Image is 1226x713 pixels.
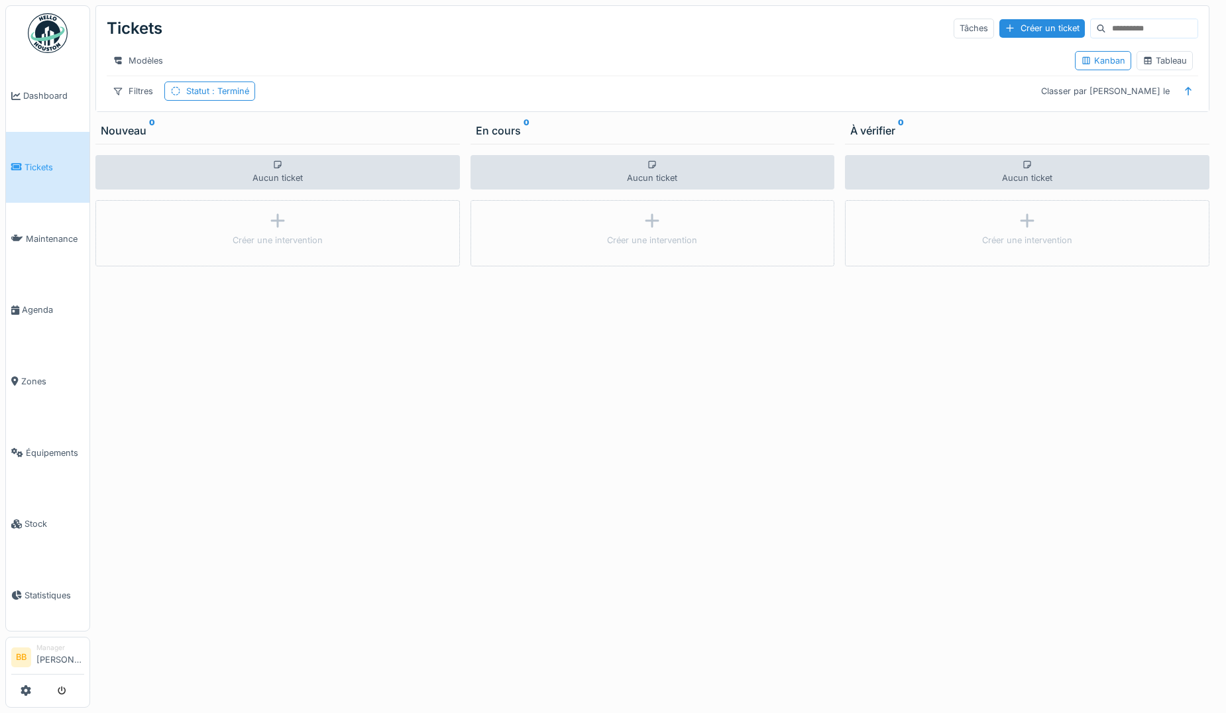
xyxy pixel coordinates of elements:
span: Zones [21,375,84,388]
div: Manager [36,643,84,653]
a: Dashboard [6,60,89,132]
span: Stock [25,518,84,530]
div: Aucun ticket [845,155,1209,190]
span: Tickets [25,161,84,174]
div: Tâches [954,19,994,38]
li: [PERSON_NAME] [36,643,84,671]
sup: 0 [524,123,529,138]
div: Filtres [107,82,159,101]
sup: 0 [898,123,904,138]
div: Créer une intervention [607,234,697,247]
a: Statistiques [6,560,89,631]
div: Kanban [1081,54,1125,67]
a: Tickets [6,132,89,203]
img: Badge_color-CXgf-gQk.svg [28,13,68,53]
div: Tableau [1142,54,1187,67]
div: Modèles [107,51,169,70]
div: Aucun ticket [471,155,835,190]
li: BB [11,647,31,667]
span: Agenda [22,303,84,316]
a: BB Manager[PERSON_NAME] [11,643,84,675]
div: À vérifier [850,123,1204,138]
a: Équipements [6,417,89,488]
div: Aucun ticket [95,155,460,190]
a: Stock [6,488,89,560]
div: Statut [186,85,249,97]
span: : Terminé [209,86,249,96]
sup: 0 [149,123,155,138]
a: Zones [6,346,89,417]
div: Classer par [PERSON_NAME] le [1035,82,1176,101]
div: Créer un ticket [999,19,1085,37]
span: Maintenance [26,233,84,245]
div: Créer une intervention [233,234,323,247]
span: Statistiques [25,589,84,602]
div: En cours [476,123,830,138]
div: Nouveau [101,123,455,138]
span: Équipements [26,447,84,459]
div: Tickets [107,11,162,46]
a: Agenda [6,274,89,346]
a: Maintenance [6,203,89,274]
div: Créer une intervention [982,234,1072,247]
span: Dashboard [23,89,84,102]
